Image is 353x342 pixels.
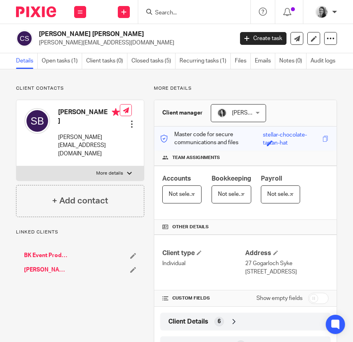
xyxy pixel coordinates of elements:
[24,108,50,134] img: svg%3E
[86,53,127,69] a: Client tasks (0)
[16,6,56,17] img: Pixie
[162,295,246,302] h4: CUSTOM FIELDS
[168,318,208,326] span: Client Details
[162,175,191,182] span: Accounts
[154,85,337,92] p: More details
[162,249,246,258] h4: Client type
[96,170,123,177] p: More details
[232,110,276,116] span: [PERSON_NAME]
[235,53,251,69] a: Files
[16,30,33,47] img: svg%3E
[218,191,250,197] span: Not selected
[24,266,69,274] a: [PERSON_NAME]
[180,53,231,69] a: Recurring tasks (1)
[311,53,339,69] a: Audit logs
[160,131,263,147] p: Master code for secure communications and files
[42,53,82,69] a: Open tasks (1)
[169,191,201,197] span: Not selected
[162,260,246,268] p: Individual
[212,175,251,182] span: Bookkeeping
[267,191,300,197] span: Not selected
[245,249,329,258] h4: Address
[240,32,286,45] a: Create task
[261,175,282,182] span: Payroll
[58,133,120,158] p: [PERSON_NAME][EMAIL_ADDRESS][DOMAIN_NAME]
[16,53,38,69] a: Details
[39,39,228,47] p: [PERSON_NAME][EMAIL_ADDRESS][DOMAIN_NAME]
[255,53,275,69] a: Emails
[58,108,120,125] h4: [PERSON_NAME]
[245,260,329,268] p: 27 Gogarloch Syke
[24,251,69,260] a: BK Event Production Ltd
[256,294,303,302] label: Show empty fields
[217,108,227,118] img: brodie%203%20small.jpg
[52,195,108,207] h4: + Add contact
[172,224,209,230] span: Other details
[16,85,144,92] p: Client contacts
[172,155,220,161] span: Team assignments
[218,318,221,326] span: 6
[131,53,175,69] a: Closed tasks (5)
[154,10,226,17] input: Search
[315,6,328,18] img: IMG-0056.JPG
[279,53,307,69] a: Notes (0)
[162,109,203,117] h3: Client manager
[245,268,329,276] p: [STREET_ADDRESS]
[112,108,120,116] i: Primary
[39,30,190,38] h2: [PERSON_NAME] [PERSON_NAME]
[263,131,321,140] div: stellar-chocolate-tartan-hat
[16,229,144,235] p: Linked clients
